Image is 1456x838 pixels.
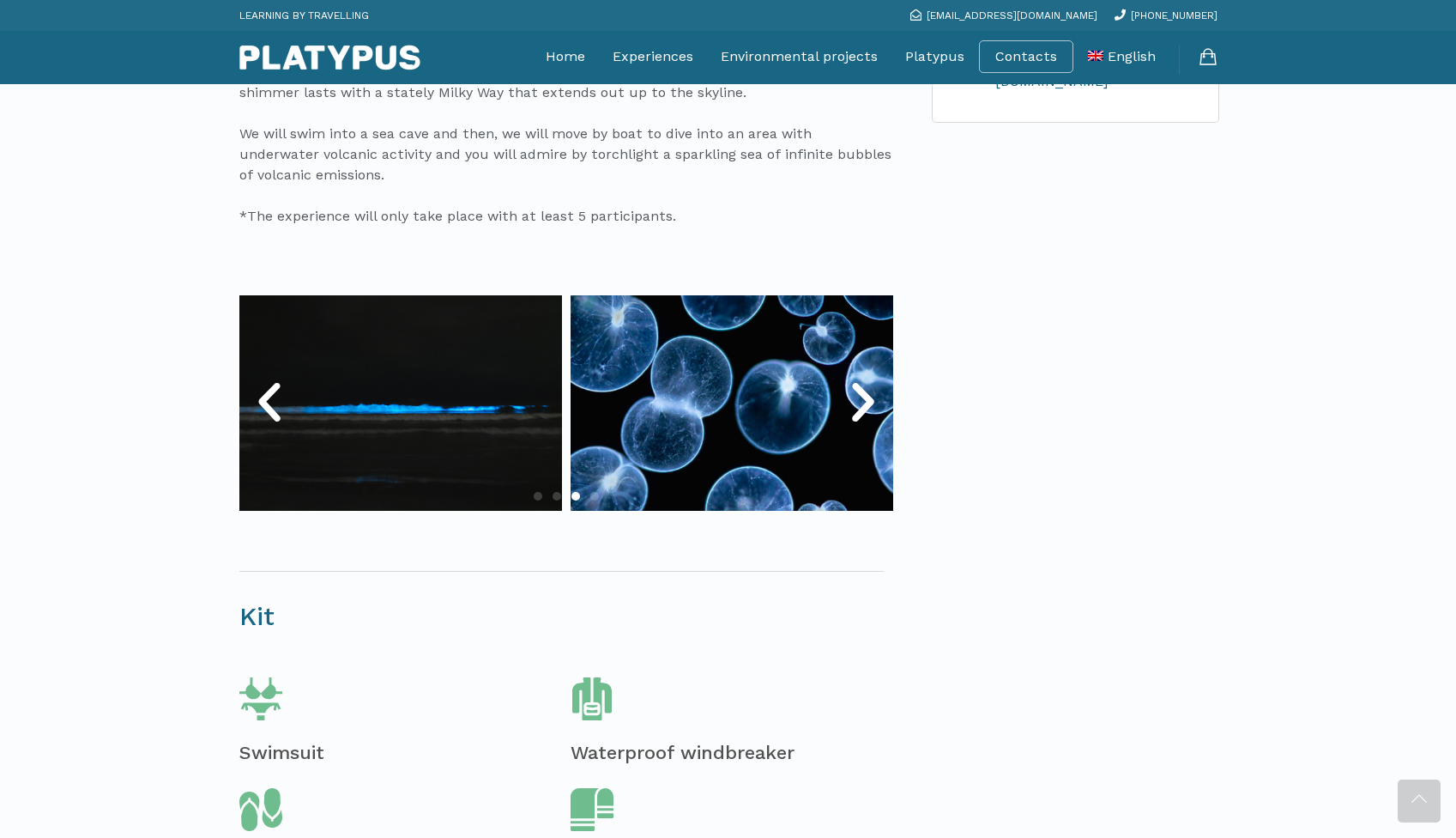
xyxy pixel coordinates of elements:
a: Experiences [613,35,693,78]
h5: Waterproof windbreaker [571,744,893,762]
span: Kit [239,601,275,631]
div: Previous slide [244,377,295,428]
a: [EMAIL_ADDRESS][DOMAIN_NAME] [910,9,1097,21]
span: Go to slide 3 [571,492,580,501]
span: [EMAIL_ADDRESS][DOMAIN_NAME] [927,9,1097,21]
p: LEARNING BY TRAVELLING [239,4,369,27]
a: Contacts [995,48,1057,65]
span: Go to slide 4 [590,492,599,501]
div: Next slide [837,377,889,428]
a: Environmental projects [721,35,878,78]
a: Home [546,35,585,78]
span: Go to slide 2 [553,492,561,501]
span: [PHONE_NUMBER] [1131,9,1217,21]
img: Noctiluca-Scintillans [571,295,893,511]
a: English [1088,35,1156,78]
img: animal-5383375_1920 [239,295,562,511]
h5: Swimsuit [239,744,562,762]
img: Platypus [239,45,420,70]
a: [PHONE_NUMBER] [1115,9,1217,21]
span: Go to slide 1 [534,492,542,501]
span: English [1108,48,1156,64]
a: Platypus [905,35,964,78]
